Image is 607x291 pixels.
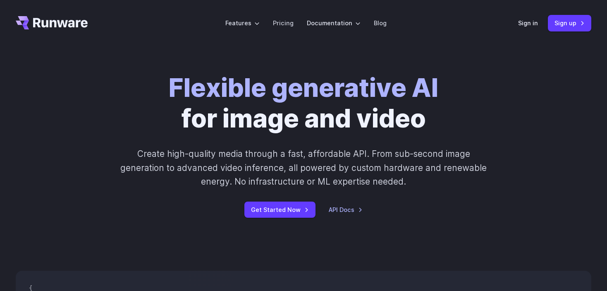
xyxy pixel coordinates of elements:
a: Sign up [548,15,591,31]
a: Blog [374,18,387,28]
a: API Docs [329,205,363,214]
h1: for image and video [169,73,438,134]
label: Features [225,18,260,28]
a: Go to / [16,16,88,29]
a: Sign in [518,18,538,28]
a: Get Started Now [244,202,315,218]
strong: Flexible generative AI [169,72,438,103]
a: Pricing [273,18,294,28]
label: Documentation [307,18,361,28]
p: Create high-quality media through a fast, affordable API. From sub-second image generation to adv... [119,147,488,188]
